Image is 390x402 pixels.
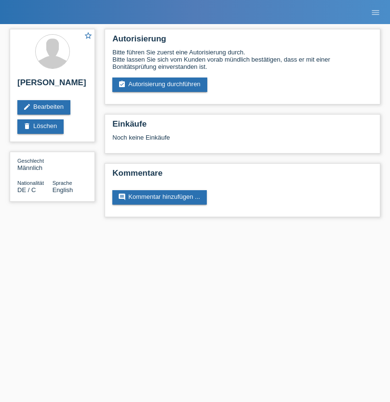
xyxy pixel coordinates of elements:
[112,169,373,183] h2: Kommentare
[118,80,126,88] i: assignment_turned_in
[84,31,93,41] a: star_border
[23,103,31,111] i: edit
[17,158,44,164] span: Geschlecht
[112,119,373,134] h2: Einkäufe
[17,157,53,171] div: Männlich
[17,180,44,186] span: Nationalität
[17,100,70,115] a: editBearbeiten
[112,190,207,205] a: commentKommentar hinzufügen ...
[53,180,72,186] span: Sprache
[371,8,380,17] i: menu
[23,122,31,130] i: delete
[17,119,64,134] a: deleteLöschen
[112,134,373,148] div: Noch keine Einkäufe
[84,31,93,40] i: star_border
[112,49,373,70] div: Bitte führen Sie zuerst eine Autorisierung durch. Bitte lassen Sie sich vom Kunden vorab mündlich...
[112,34,373,49] h2: Autorisierung
[366,9,385,15] a: menu
[17,186,36,194] span: Deutschland / C / 05.03.2004
[53,186,73,194] span: English
[118,193,126,201] i: comment
[112,78,207,92] a: assignment_turned_inAutorisierung durchführen
[17,78,87,92] h2: [PERSON_NAME]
